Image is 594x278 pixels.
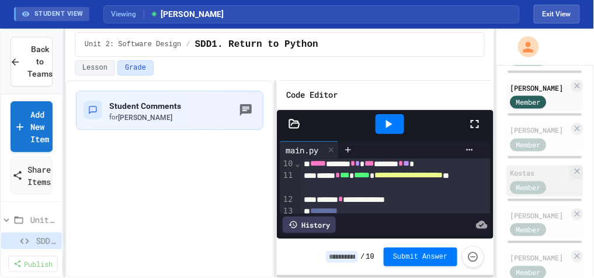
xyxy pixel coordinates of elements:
[366,252,374,262] span: 10
[280,141,339,159] div: main.py
[111,9,144,19] span: Viewing
[294,159,300,168] span: Fold line
[186,40,190,49] span: /
[516,225,541,235] span: Member
[36,235,57,247] span: SDD1. Return to Python
[75,60,115,75] button: Lesson
[510,168,569,179] div: Kostas
[384,248,457,266] button: Submit Answer
[27,43,53,80] span: Back to Teams
[516,97,541,108] span: Member
[510,125,569,136] div: [PERSON_NAME]
[195,37,318,52] span: SDD1. Return to Python
[534,5,580,23] button: Exit student view
[11,37,53,87] button: Back to Teams
[283,217,336,233] div: History
[117,60,154,75] button: Grade
[280,158,294,170] div: 10
[280,170,294,193] div: 11
[286,88,338,102] h6: Code Editor
[30,214,57,226] span: Unit 2: Software Design
[118,114,172,122] span: [PERSON_NAME]
[510,253,569,263] div: [PERSON_NAME]
[506,33,542,60] div: My Account
[280,194,294,205] div: 12
[510,83,569,93] div: [PERSON_NAME]
[34,9,84,19] span: STUDENT VIEW
[510,211,569,221] div: [PERSON_NAME]
[516,267,541,278] span: Member
[11,157,53,194] a: Share Items
[280,144,324,156] div: main.py
[393,252,448,262] span: Submit Answer
[11,101,53,152] a: Add New Item
[85,40,182,49] span: Unit 2: Software Design
[516,140,541,150] span: Member
[462,246,484,268] button: Force resubmission of student's answer (Admin only)
[280,205,294,217] div: 13
[109,101,181,111] span: Student Comments
[516,183,541,193] span: Member
[62,256,108,272] a: Delete
[8,256,58,272] a: Publish
[150,8,224,20] span: [PERSON_NAME]
[360,252,364,262] span: /
[109,112,181,122] div: for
